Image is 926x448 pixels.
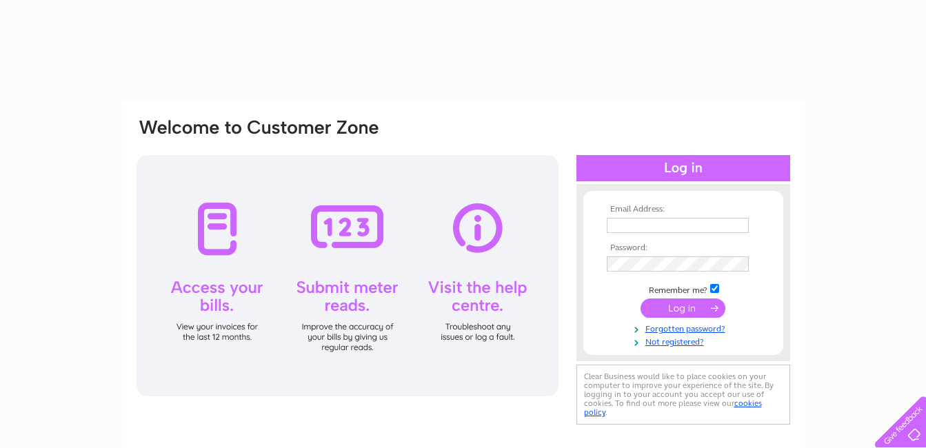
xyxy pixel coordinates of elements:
[607,334,763,347] a: Not registered?
[584,398,762,417] a: cookies policy
[576,365,790,425] div: Clear Business would like to place cookies on your computer to improve your experience of the sit...
[607,321,763,334] a: Forgotten password?
[603,205,763,214] th: Email Address:
[603,282,763,296] td: Remember me?
[603,243,763,253] th: Password:
[641,298,725,318] input: Submit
